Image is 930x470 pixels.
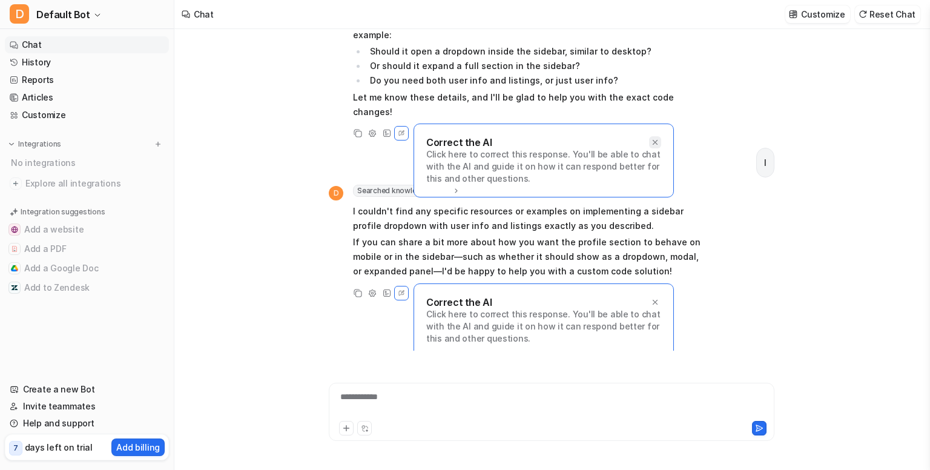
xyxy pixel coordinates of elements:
[36,6,90,23] span: Default Bot
[855,5,920,23] button: Reset Chat
[154,140,162,148] img: menu_add.svg
[11,284,18,291] img: Add to Zendesk
[7,140,16,148] img: expand menu
[859,10,867,19] img: reset
[21,207,105,217] p: Integration suggestions
[111,439,165,456] button: Add billing
[366,44,707,59] li: Should it open a dropdown inside the sidebar, similar to desktop?
[366,59,707,73] li: Or should it expand a full section in the sidebar?
[5,259,169,278] button: Add a Google DocAdd a Google Doc
[5,89,169,106] a: Articles
[426,296,492,308] p: Correct the AI
[116,441,160,454] p: Add billing
[5,415,169,432] a: Help and support
[25,174,164,193] span: Explore all integrations
[5,239,169,259] button: Add a PDFAdd a PDF
[25,441,93,454] p: days left on trial
[5,54,169,71] a: History
[10,4,29,24] span: D
[5,71,169,88] a: Reports
[5,107,169,124] a: Customize
[801,8,845,21] p: Customize
[11,226,18,233] img: Add a website
[7,153,169,173] div: No integrations
[5,36,169,53] a: Chat
[353,235,707,279] p: If you can share a bit more about how you want the profile section to behave on mobile or in the ...
[353,185,465,197] span: Searched knowledge base
[18,139,61,149] p: Integrations
[789,10,797,19] img: customize
[5,175,169,192] a: Explore all integrations
[353,90,707,119] p: Let me know these details, and I'll be glad to help you with the exact code changes!
[5,278,169,297] button: Add to ZendeskAdd to Zendesk
[785,5,849,23] button: Customize
[10,177,22,190] img: explore all integrations
[329,186,343,200] span: D
[13,443,18,454] p: 7
[426,308,661,345] p: Click here to correct this response. You'll be able to chat with the AI and guide it on how it ca...
[366,73,707,88] li: Do you need both user info and listings, or just user info?
[11,265,18,272] img: Add a Google Doc
[194,8,214,21] div: Chat
[5,220,169,239] button: Add a websiteAdd a website
[426,148,661,185] p: Click here to correct this response. You'll be able to chat with the AI and guide it on how it ca...
[764,156,767,170] p: l
[353,204,707,233] p: I couldn't find any specific resources or examples on implementing a sidebar profile dropdown wit...
[426,136,492,148] p: Correct the AI
[5,138,65,150] button: Integrations
[5,381,169,398] a: Create a new Bot
[5,398,169,415] a: Invite teammates
[11,245,18,253] img: Add a PDF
